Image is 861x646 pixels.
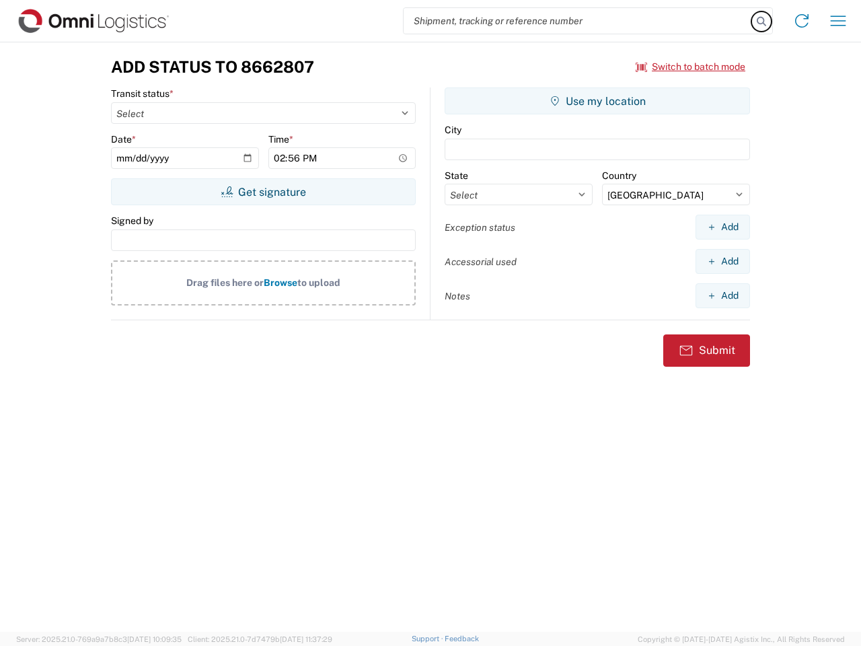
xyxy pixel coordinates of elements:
label: Signed by [111,215,153,227]
label: State [445,170,468,182]
button: Get signature [111,178,416,205]
span: [DATE] 10:09:35 [127,635,182,643]
h3: Add Status to 8662807 [111,57,314,77]
button: Add [696,249,750,274]
a: Feedback [445,635,479,643]
input: Shipment, tracking or reference number [404,8,752,34]
label: Accessorial used [445,256,517,268]
span: Drag files here or [186,277,264,288]
a: Support [412,635,445,643]
label: Notes [445,290,470,302]
button: Submit [663,334,750,367]
span: to upload [297,277,340,288]
label: Date [111,133,136,145]
button: Switch to batch mode [636,56,745,78]
span: Client: 2025.21.0-7d7479b [188,635,332,643]
span: Copyright © [DATE]-[DATE] Agistix Inc., All Rights Reserved [638,633,845,645]
span: Server: 2025.21.0-769a9a7b8c3 [16,635,182,643]
label: Transit status [111,87,174,100]
span: Browse [264,277,297,288]
span: [DATE] 11:37:29 [280,635,332,643]
button: Use my location [445,87,750,114]
button: Add [696,283,750,308]
button: Add [696,215,750,240]
label: City [445,124,461,136]
label: Country [602,170,636,182]
label: Time [268,133,293,145]
label: Exception status [445,221,515,234]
